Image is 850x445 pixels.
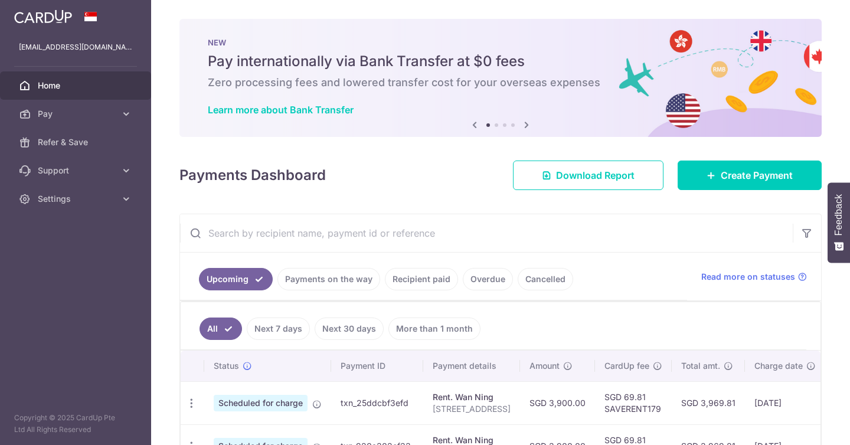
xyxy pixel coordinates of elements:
[14,9,72,24] img: CardUp
[19,41,132,53] p: [EMAIL_ADDRESS][DOMAIN_NAME]
[315,318,384,340] a: Next 30 days
[199,268,273,290] a: Upcoming
[331,351,423,381] th: Payment ID
[208,38,793,47] p: NEW
[595,381,672,424] td: SGD 69.81 SAVERENT179
[721,168,793,182] span: Create Payment
[38,165,116,176] span: Support
[208,76,793,90] h6: Zero processing fees and lowered transfer cost for your overseas expenses
[38,193,116,205] span: Settings
[604,360,649,372] span: CardUp fee
[214,360,239,372] span: Status
[556,168,635,182] span: Download Report
[513,161,663,190] a: Download Report
[828,182,850,263] button: Feedback - Show survey
[208,52,793,71] h5: Pay internationally via Bank Transfer at $0 fees
[331,381,423,424] td: txn_25ddcbf3efd
[179,165,326,186] h4: Payments Dashboard
[180,214,793,252] input: Search by recipient name, payment id or reference
[179,19,822,137] img: Bank transfer banner
[529,360,560,372] span: Amount
[745,381,825,424] td: [DATE]
[833,194,844,235] span: Feedback
[754,360,803,372] span: Charge date
[38,80,116,91] span: Home
[681,360,720,372] span: Total amt.
[518,268,573,290] a: Cancelled
[38,136,116,148] span: Refer & Save
[385,268,458,290] a: Recipient paid
[38,108,116,120] span: Pay
[200,318,242,340] a: All
[672,381,745,424] td: SGD 3,969.81
[701,271,807,283] a: Read more on statuses
[463,268,513,290] a: Overdue
[433,391,511,403] div: Rent. Wan Ning
[214,395,308,411] span: Scheduled for charge
[388,318,480,340] a: More than 1 month
[433,403,511,415] p: [STREET_ADDRESS]
[520,381,595,424] td: SGD 3,900.00
[701,271,795,283] span: Read more on statuses
[277,268,380,290] a: Payments on the way
[678,161,822,190] a: Create Payment
[208,104,354,116] a: Learn more about Bank Transfer
[247,318,310,340] a: Next 7 days
[423,351,520,381] th: Payment details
